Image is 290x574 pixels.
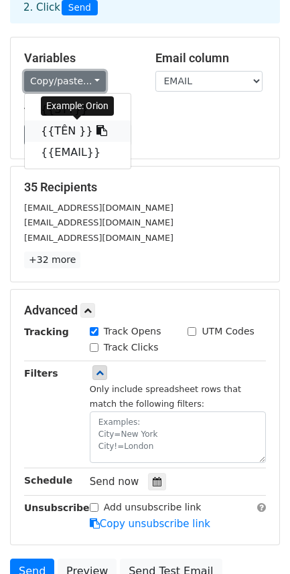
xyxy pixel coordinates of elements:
small: [EMAIL_ADDRESS][DOMAIN_NAME] [24,203,173,213]
a: {{STT}} [25,99,131,120]
div: Example: Orion [41,96,114,116]
label: Add unsubscribe link [104,500,202,514]
small: [EMAIL_ADDRESS][DOMAIN_NAME] [24,233,173,243]
a: {{TÊN }} [25,120,131,142]
strong: Schedule [24,475,72,486]
small: [EMAIL_ADDRESS][DOMAIN_NAME] [24,217,173,227]
h5: Variables [24,51,135,66]
label: UTM Codes [202,324,254,339]
iframe: Chat Widget [223,510,290,574]
span: Send now [90,476,139,488]
strong: Filters [24,368,58,379]
a: Copy/paste... [24,71,106,92]
strong: Unsubscribe [24,502,90,513]
a: +32 more [24,252,80,268]
label: Track Clicks [104,341,159,355]
small: Only include spreadsheet rows that match the following filters: [90,384,241,409]
label: Track Opens [104,324,161,339]
a: {{EMAIL}} [25,142,131,163]
div: Tiện ích trò chuyện [223,510,290,574]
strong: Tracking [24,326,69,337]
a: Copy unsubscribe link [90,518,210,530]
h5: Advanced [24,303,266,318]
h5: 35 Recipients [24,180,266,195]
h5: Email column [155,51,267,66]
